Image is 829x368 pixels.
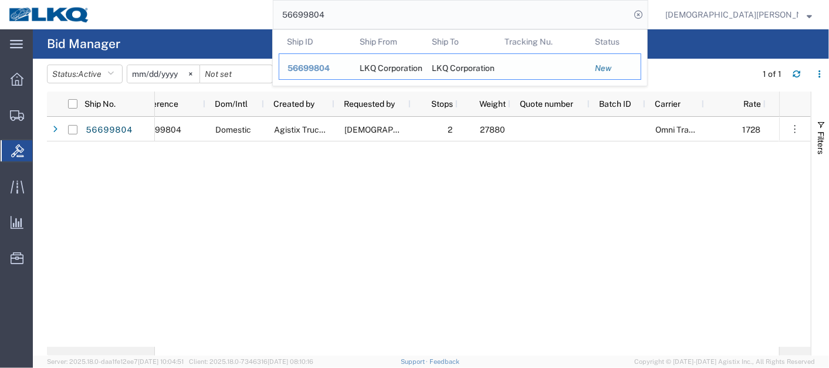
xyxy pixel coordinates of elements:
[127,65,199,83] input: Not set
[351,30,424,53] th: Ship From
[47,358,184,365] span: Server: 2025.18.0-daa1fe12ee7
[189,358,313,365] span: Client: 2025.18.0-7346316
[84,99,116,109] span: Ship No.
[655,99,681,109] span: Carrier
[138,358,184,365] span: [DATE] 10:04:51
[47,65,123,83] button: Status:Active
[344,99,395,109] span: Requested by
[401,358,430,365] a: Support
[85,121,133,140] a: 56699804
[665,8,813,22] button: [DEMOGRAPHIC_DATA][PERSON_NAME]
[273,1,630,29] input: Search for shipment number, reference number
[480,125,505,134] span: 27880
[268,358,313,365] span: [DATE] 08:10:16
[138,99,178,109] span: Reference
[215,99,248,109] span: Dom/Intl
[775,99,808,109] span: Miles
[360,54,416,79] div: LKQ Corporation
[429,358,459,365] a: Feedback
[448,125,452,134] span: 2
[47,29,120,59] h4: Bid Manager
[599,99,631,109] span: Batch ID
[273,99,314,109] span: Created by
[287,62,343,75] div: 56699804
[595,62,632,75] div: New
[655,125,732,134] span: Omni Transportation
[432,54,488,79] div: LKQ Corporation
[742,125,760,134] span: 1728
[279,30,647,86] table: Search Results
[467,99,506,109] span: Weight
[816,131,825,154] span: Filters
[420,99,453,109] span: Stops
[713,99,761,109] span: Rate
[587,30,641,53] th: Status
[139,125,181,134] span: 56699804
[8,6,90,23] img: logo
[279,30,351,53] th: Ship ID
[344,125,502,134] span: Kristen Lund
[200,65,272,83] input: Not set
[287,63,330,73] span: 56699804
[78,69,101,79] span: Active
[763,68,783,80] div: 1 of 1
[665,8,798,21] span: Kristen Lund
[520,99,573,109] span: Quote number
[424,30,496,53] th: Ship To
[274,125,374,134] span: Agistix Truckload Services
[496,30,587,53] th: Tracking Nu.
[634,357,815,367] span: Copyright © [DATE]-[DATE] Agistix Inc., All Rights Reserved
[215,125,251,134] span: Domestic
